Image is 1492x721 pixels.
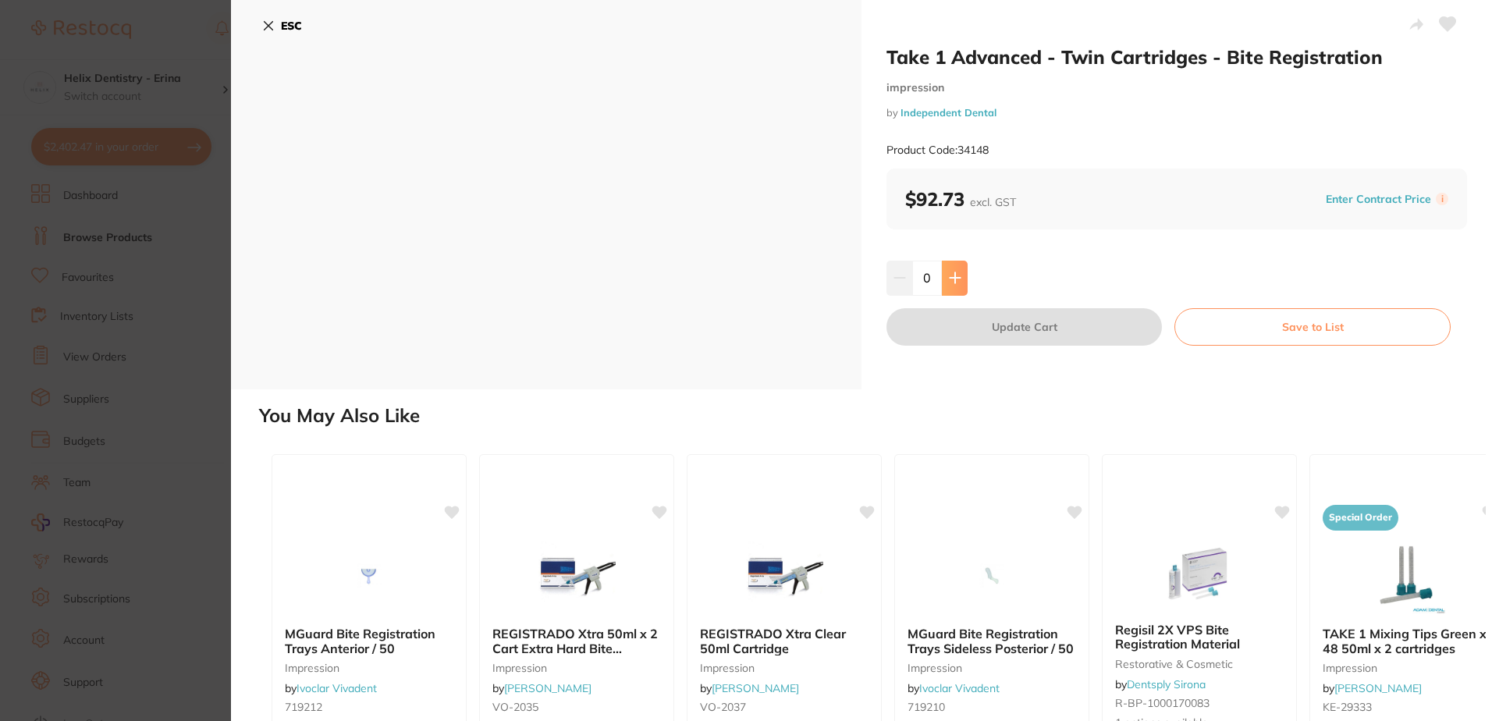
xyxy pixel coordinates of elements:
span: by [1115,677,1206,691]
b: Regisil 2X VPS Bite Registration Material [1115,623,1284,652]
button: ESC [262,12,302,39]
a: Ivoclar Vivadent [297,681,377,695]
small: restorative & cosmetic [1115,658,1284,670]
a: Ivoclar Vivadent [919,681,1000,695]
small: 719212 [285,701,453,713]
small: 719210 [908,701,1076,713]
b: ESC [281,19,302,33]
small: impression [886,81,1467,94]
span: excl. GST [970,195,1016,209]
span: Special Order [1323,505,1398,531]
small: impression [285,662,453,674]
small: impression [700,662,869,674]
h2: You May Also Like [259,405,1486,427]
a: [PERSON_NAME] [504,681,591,695]
small: impression [908,662,1076,674]
img: MGuard Bite Registration Trays Sideless Posterior / 50 [941,536,1043,614]
b: MGuard Bite Registration Trays Sideless Posterior / 50 [908,627,1076,655]
small: impression [1323,662,1491,674]
small: VO-2037 [700,701,869,713]
a: Dentsply Sirona [1127,677,1206,691]
h2: Take 1 Advanced - Twin Cartridges - Bite Registration [886,45,1467,69]
a: [PERSON_NAME] [712,681,799,695]
a: Independent Dental [901,106,996,119]
img: Regisil 2X VPS Bite Registration Material [1149,532,1250,610]
small: R-BP-1000170083 [1115,697,1284,709]
img: REGISTRADO Xtra Clear 50ml Cartridge [734,536,835,614]
img: TAKE 1 Mixing Tips Green x 48 50ml x 2 cartridges [1356,536,1458,614]
b: MGuard Bite Registration Trays Anterior / 50 [285,627,453,655]
b: $92.73 [905,187,1016,211]
button: Enter Contract Price [1321,192,1436,207]
small: KE-29333 [1323,701,1491,713]
span: by [1323,681,1422,695]
button: Save to List [1174,308,1451,346]
small: by [886,107,1467,119]
small: impression [492,662,661,674]
span: by [285,681,377,695]
button: Update Cart [886,308,1162,346]
img: REGISTRADO Xtra 50ml x 2 Cart Extra Hard Bite Registration [526,536,627,614]
span: by [700,681,799,695]
small: VO-2035 [492,701,661,713]
a: [PERSON_NAME] [1334,681,1422,695]
small: Product Code: 34148 [886,144,989,157]
b: REGISTRADO Xtra 50ml x 2 Cart Extra Hard Bite Registration [492,627,661,655]
b: TAKE 1 Mixing Tips Green x 48 50ml x 2 cartridges [1323,627,1491,655]
span: by [908,681,1000,695]
span: by [492,681,591,695]
b: REGISTRADO Xtra Clear 50ml Cartridge [700,627,869,655]
label: i [1436,193,1448,205]
img: MGuard Bite Registration Trays Anterior / 50 [318,536,420,614]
